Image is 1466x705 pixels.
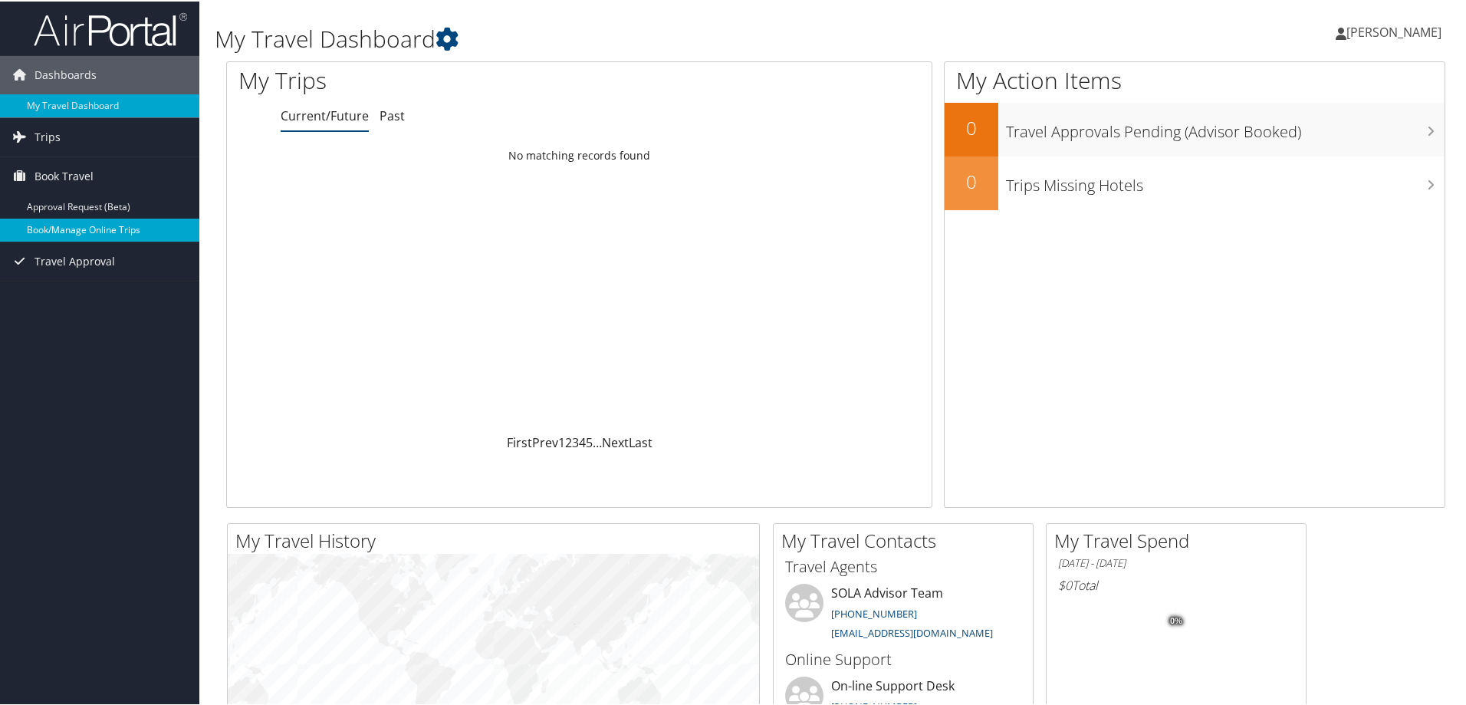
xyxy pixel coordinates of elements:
[215,21,1043,54] h1: My Travel Dashboard
[831,624,993,638] a: [EMAIL_ADDRESS][DOMAIN_NAME]
[1346,22,1441,39] span: [PERSON_NAME]
[1058,555,1294,569] h6: [DATE] - [DATE]
[785,555,1021,576] h3: Travel Agents
[507,433,532,450] a: First
[831,605,917,619] a: [PHONE_NUMBER]
[945,114,998,140] h2: 0
[565,433,572,450] a: 2
[945,167,998,193] h2: 0
[238,63,626,95] h1: My Trips
[785,647,1021,669] h3: Online Support
[35,156,94,194] span: Book Travel
[1006,112,1445,141] h3: Travel Approvals Pending (Advisor Booked)
[777,582,1029,645] li: SOLA Advisor Team
[34,10,187,46] img: airportal-logo.png
[1058,575,1072,592] span: $0
[380,106,405,123] a: Past
[1058,575,1294,592] h6: Total
[35,54,97,93] span: Dashboards
[227,140,932,168] td: No matching records found
[945,155,1445,209] a: 0Trips Missing Hotels
[945,63,1445,95] h1: My Action Items
[1006,166,1445,195] h3: Trips Missing Hotels
[532,433,558,450] a: Prev
[1054,526,1306,552] h2: My Travel Spend
[781,526,1033,552] h2: My Travel Contacts
[1170,615,1182,624] tspan: 0%
[558,433,565,450] a: 1
[572,433,579,450] a: 3
[35,117,61,155] span: Trips
[281,106,369,123] a: Current/Future
[579,433,586,450] a: 4
[235,526,759,552] h2: My Travel History
[945,101,1445,155] a: 0Travel Approvals Pending (Advisor Booked)
[593,433,602,450] span: …
[35,241,115,279] span: Travel Approval
[1336,8,1457,54] a: [PERSON_NAME]
[586,433,593,450] a: 5
[602,433,629,450] a: Next
[629,433,652,450] a: Last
